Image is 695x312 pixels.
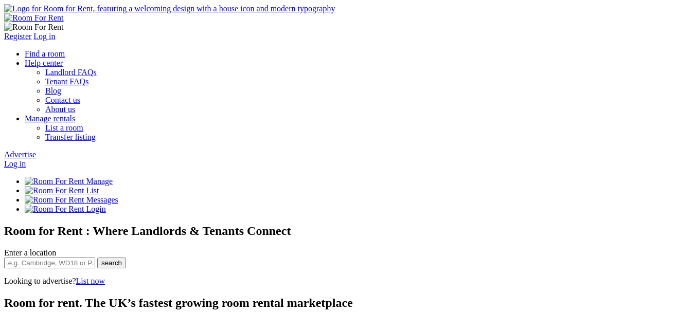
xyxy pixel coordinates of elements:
[45,133,96,141] a: Transfer listing
[4,296,691,310] h2: Room for rent. The UK’s fastest growing room rental marketplace
[25,186,84,195] img: Room For Rent
[45,96,80,104] a: Contact us
[4,248,56,257] label: Enter a location
[25,205,106,213] a: Login
[4,13,64,23] img: Room For Rent
[45,123,83,132] a: List a room
[25,177,84,186] img: Room For Rent
[25,205,84,214] img: Room For Rent
[86,205,106,213] span: Login
[86,195,118,204] span: Messages
[4,23,64,32] img: Room For Rent
[25,177,113,186] a: Manage
[86,186,99,195] span: List
[25,195,84,205] img: Room For Rent
[45,68,97,77] a: Landlord FAQs
[25,49,65,58] a: Find a room
[25,59,63,67] a: Help center
[25,195,118,204] a: Messages
[4,258,95,268] input: .e.g. Cambridge, WD18 or Paddington Station
[45,86,61,95] a: Blog
[4,32,31,41] a: Register
[4,4,335,13] img: Logo for Room for Rent, featuring a welcoming design with a house icon and modern typography
[76,277,105,285] a: List now
[86,177,113,186] span: Manage
[25,186,99,195] a: List
[97,258,126,268] button: search
[4,159,26,168] a: Log in
[33,32,55,41] a: Log in
[4,277,691,286] p: Looking to advertise?
[4,150,36,159] a: Advertise
[45,105,75,114] a: About us
[45,77,88,86] a: Tenant FAQs
[4,224,691,238] h1: Room for Rent : Where Landlords & Tenants Connect
[25,114,75,123] a: Manage rentals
